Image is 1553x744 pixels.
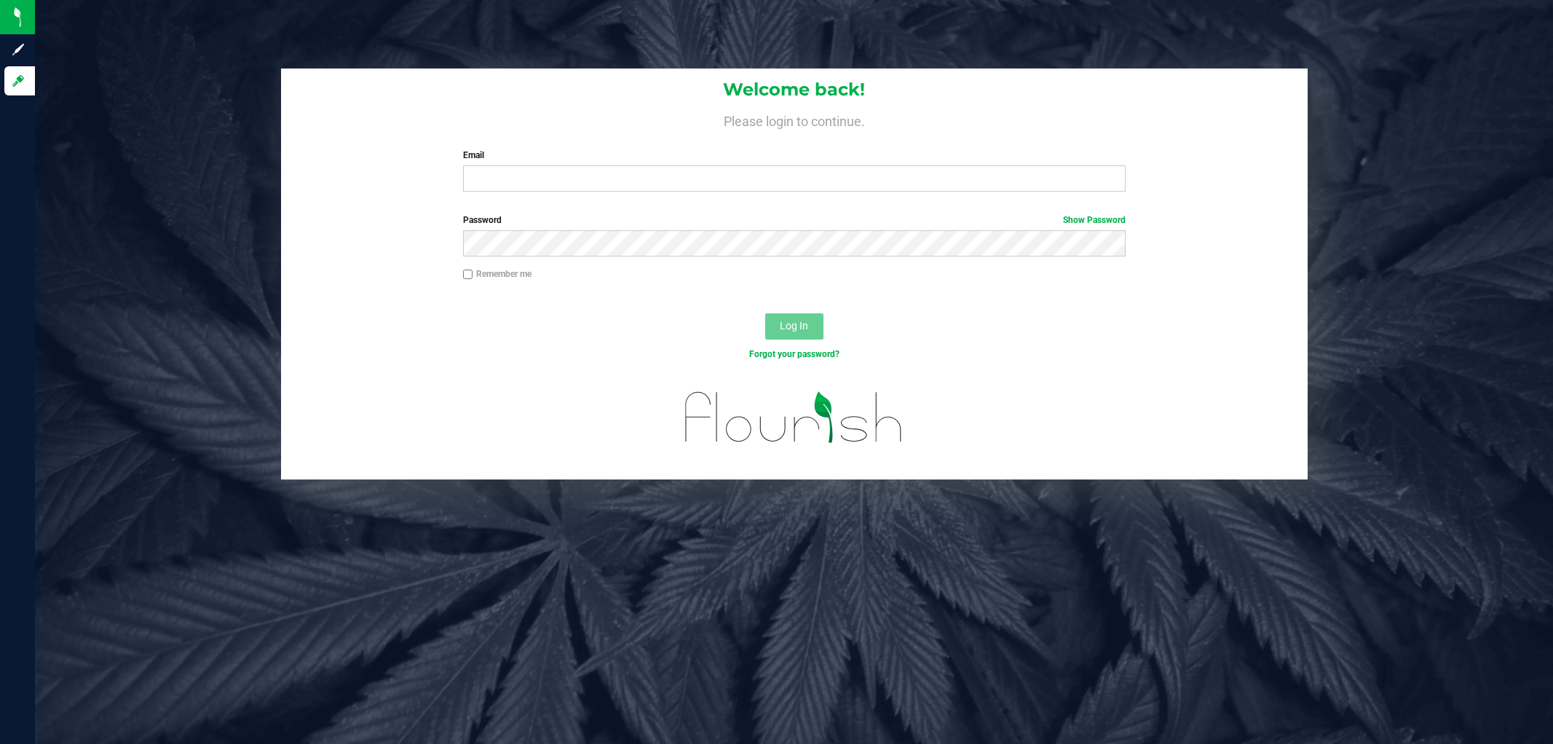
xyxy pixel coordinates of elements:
[463,215,502,225] span: Password
[11,74,25,88] inline-svg: Log in
[11,42,25,57] inline-svg: Sign up
[749,349,839,359] a: Forgot your password?
[780,320,808,332] span: Log In
[1063,215,1126,225] a: Show Password
[463,270,473,280] input: Remember me
[665,376,922,458] img: flourish_logo.svg
[281,111,1308,128] h4: Please login to continue.
[765,313,823,340] button: Log In
[281,80,1308,99] h1: Welcome back!
[463,267,532,281] label: Remember me
[463,149,1126,162] label: Email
